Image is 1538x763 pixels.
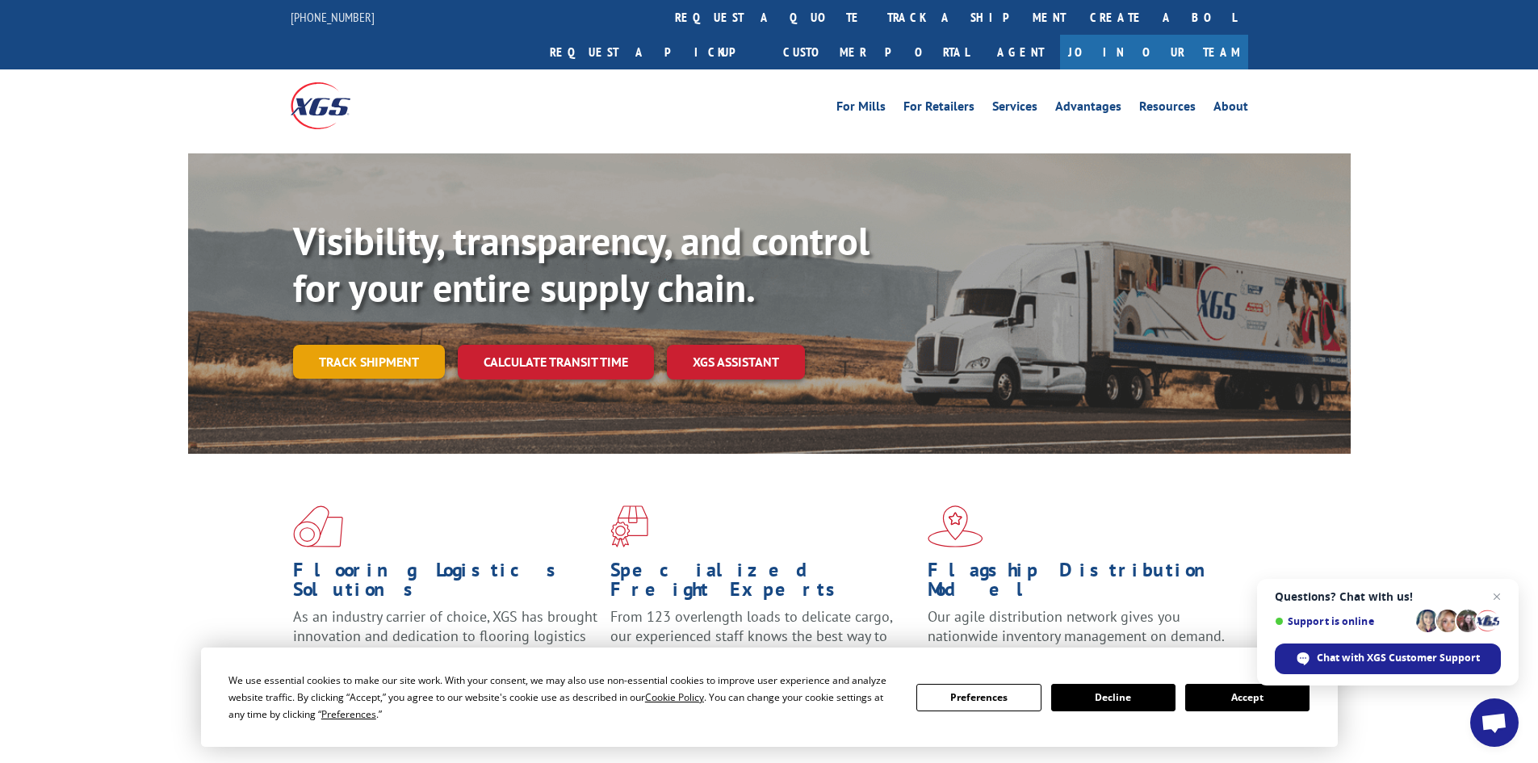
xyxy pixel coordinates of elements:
div: Open chat [1470,698,1519,747]
button: Decline [1051,684,1176,711]
span: Chat with XGS Customer Support [1317,651,1480,665]
span: As an industry carrier of choice, XGS has brought innovation and dedication to flooring logistics... [293,607,597,664]
span: Cookie Policy [645,690,704,704]
a: Services [992,100,1037,118]
b: Visibility, transparency, and control for your entire supply chain. [293,216,870,312]
a: Track shipment [293,345,445,379]
span: Preferences [321,707,376,721]
img: xgs-icon-focused-on-flooring-red [610,505,648,547]
a: Resources [1139,100,1196,118]
div: Chat with XGS Customer Support [1275,644,1501,674]
span: Close chat [1487,587,1507,606]
span: Questions? Chat with us! [1275,590,1501,603]
a: XGS ASSISTANT [667,345,805,379]
div: Cookie Consent Prompt [201,648,1338,747]
p: From 123 overlength loads to delicate cargo, our experienced staff knows the best way to move you... [610,607,916,679]
h1: Flooring Logistics Solutions [293,560,598,607]
a: Customer Portal [771,35,981,69]
h1: Specialized Freight Experts [610,560,916,607]
a: Advantages [1055,100,1121,118]
a: Agent [981,35,1060,69]
a: Join Our Team [1060,35,1248,69]
h1: Flagship Distribution Model [928,560,1233,607]
img: xgs-icon-flagship-distribution-model-red [928,505,983,547]
div: We use essential cookies to make our site work. With your consent, we may also use non-essential ... [228,672,897,723]
a: Request a pickup [538,35,771,69]
img: xgs-icon-total-supply-chain-intelligence-red [293,505,343,547]
button: Accept [1185,684,1310,711]
span: Our agile distribution network gives you nationwide inventory management on demand. [928,607,1225,645]
a: [PHONE_NUMBER] [291,9,375,25]
a: For Retailers [903,100,974,118]
a: About [1213,100,1248,118]
a: Calculate transit time [458,345,654,379]
a: For Mills [836,100,886,118]
button: Preferences [916,684,1041,711]
span: Support is online [1275,615,1410,627]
